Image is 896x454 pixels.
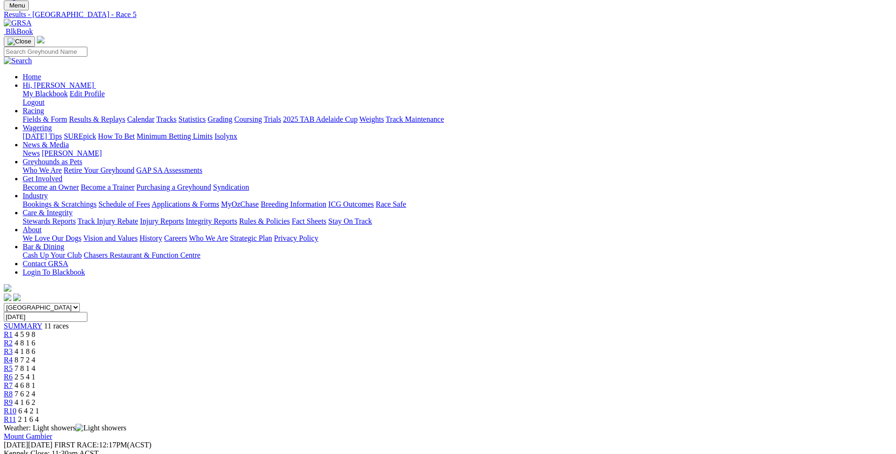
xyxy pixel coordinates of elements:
a: Wagering [23,124,52,132]
a: Rules & Policies [239,217,290,225]
span: BlkBook [6,27,33,35]
a: Trials [264,115,281,123]
a: R8 [4,390,13,398]
a: Tracks [156,115,177,123]
span: R5 [4,364,13,372]
input: Select date [4,312,87,322]
img: Light showers [76,424,126,432]
button: Toggle navigation [4,36,35,47]
div: Racing [23,115,892,124]
div: About [23,234,892,243]
span: 11 races [44,322,68,330]
a: Fact Sheets [292,217,326,225]
a: We Love Our Dogs [23,234,81,242]
span: 4 6 8 1 [15,381,35,389]
a: Greyhounds as Pets [23,158,82,166]
a: R9 [4,398,13,406]
a: Become a Trainer [81,183,135,191]
a: Statistics [179,115,206,123]
a: Stay On Track [328,217,372,225]
a: Stewards Reports [23,217,76,225]
span: 4 8 1 6 [15,339,35,347]
a: R2 [4,339,13,347]
img: logo-grsa-white.png [4,284,11,292]
div: Hi, [PERSON_NAME] [23,90,892,107]
a: Edit Profile [70,90,105,98]
a: Track Maintenance [386,115,444,123]
span: Weather: Light showers [4,424,127,432]
a: Weights [359,115,384,123]
a: 2025 TAB Adelaide Cup [283,115,358,123]
a: Schedule of Fees [98,200,150,208]
a: About [23,226,42,234]
span: [DATE] [4,441,28,449]
span: Menu [9,2,25,9]
span: 4 1 8 6 [15,347,35,355]
a: Get Involved [23,175,62,183]
img: Close [8,38,31,45]
button: Toggle navigation [4,0,29,10]
span: 4 5 9 8 [15,330,35,338]
a: [PERSON_NAME] [42,149,102,157]
a: ICG Outcomes [328,200,374,208]
span: R10 [4,407,17,415]
span: 7 6 2 4 [15,390,35,398]
a: Syndication [213,183,249,191]
a: Track Injury Rebate [77,217,138,225]
a: Grading [208,115,232,123]
span: R6 [4,373,13,381]
img: Search [4,57,32,65]
a: [DATE] Tips [23,132,62,140]
div: Wagering [23,132,892,141]
a: R7 [4,381,13,389]
div: Get Involved [23,183,892,192]
a: SUMMARY [4,322,42,330]
a: Race Safe [375,200,406,208]
a: Strategic Plan [230,234,272,242]
a: R1 [4,330,13,338]
span: 2 1 6 4 [18,415,39,423]
a: Purchasing a Greyhound [137,183,211,191]
img: GRSA [4,19,32,27]
a: News & Media [23,141,69,149]
div: Greyhounds as Pets [23,166,892,175]
a: Vision and Values [83,234,137,242]
a: Who We Are [23,166,62,174]
a: R4 [4,356,13,364]
img: facebook.svg [4,294,11,301]
a: Privacy Policy [274,234,318,242]
a: R3 [4,347,13,355]
a: Injury Reports [140,217,184,225]
a: Chasers Restaurant & Function Centre [84,251,200,259]
div: Industry [23,200,892,209]
a: Bookings & Scratchings [23,200,96,208]
a: SUREpick [64,132,96,140]
a: Integrity Reports [186,217,237,225]
a: Racing [23,107,44,115]
a: Coursing [234,115,262,123]
a: Bar & Dining [23,243,64,251]
a: MyOzChase [221,200,259,208]
a: Who We Are [189,234,228,242]
span: 2 5 4 1 [15,373,35,381]
span: 6 4 2 1 [18,407,39,415]
a: Results & Replays [69,115,125,123]
span: FIRST RACE: [54,441,99,449]
a: R11 [4,415,16,423]
a: GAP SA Assessments [137,166,203,174]
div: Care & Integrity [23,217,892,226]
a: Retire Your Greyhound [64,166,135,174]
a: Breeding Information [261,200,326,208]
a: History [139,234,162,242]
span: 7 8 1 4 [15,364,35,372]
a: Calendar [127,115,154,123]
a: Care & Integrity [23,209,73,217]
a: Login To Blackbook [23,268,85,276]
a: Home [23,73,41,81]
a: Hi, [PERSON_NAME] [23,81,96,89]
a: Mount Gambier [4,432,52,440]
